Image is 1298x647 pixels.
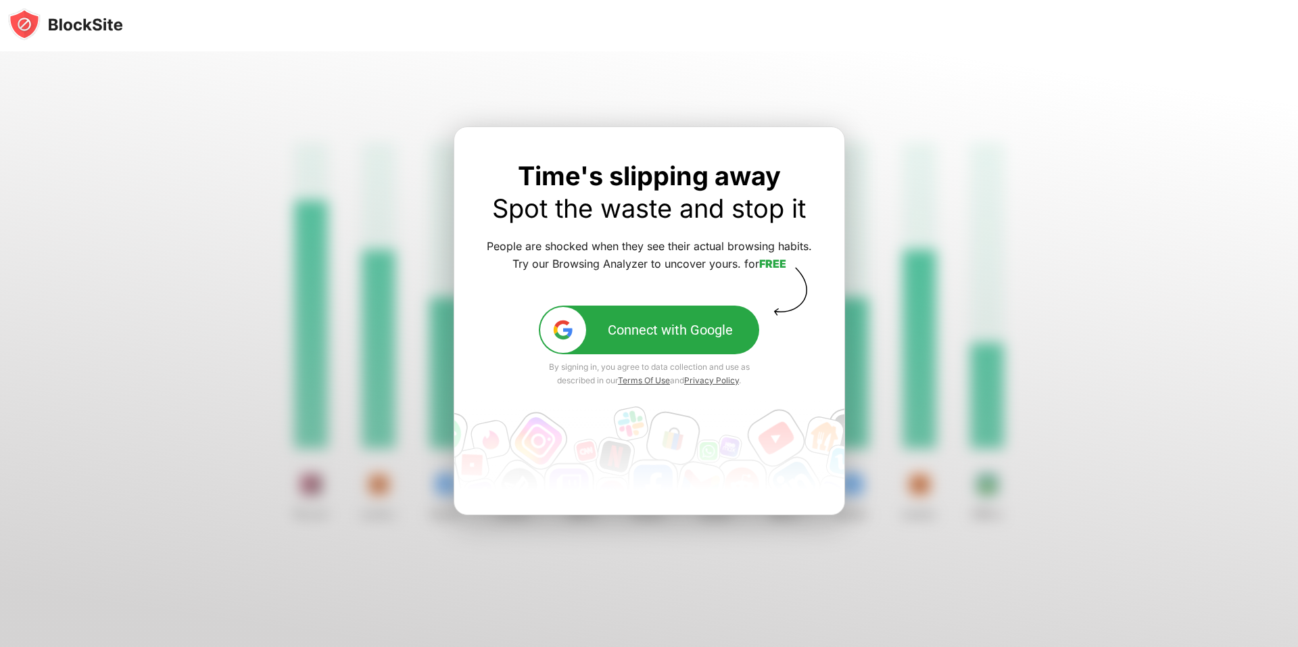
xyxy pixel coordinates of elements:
[769,267,812,316] img: vector-arrow-block.svg
[759,257,786,270] a: FREE
[492,193,806,224] a: Spot the waste and stop it
[684,375,739,385] a: Privacy Policy
[539,360,759,387] div: By signing in, you agree to data collection and use as described in our and .
[487,160,812,224] div: Time's slipping away
[539,306,759,354] button: google-icConnect with Google
[8,8,123,41] img: blocksite-icon-black.svg
[618,375,670,385] a: Terms Of Use
[608,322,733,338] div: Connect with Google
[552,318,575,341] img: google-ic
[487,238,812,273] div: People are shocked when they see their actual browsing habits. Try our Browsing Analyzer to uncov...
